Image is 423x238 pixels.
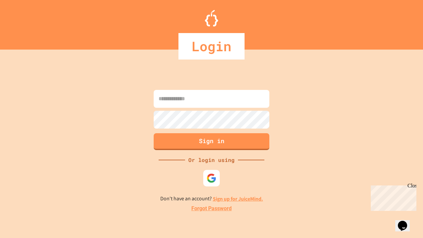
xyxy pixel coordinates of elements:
p: Don't have an account? [160,195,263,203]
div: Or login using [185,156,238,164]
img: google-icon.svg [207,173,216,183]
iframe: chat widget [395,212,416,231]
a: Forgot Password [191,205,232,213]
a: Sign up for JuiceMind. [213,195,263,202]
div: Chat with us now!Close [3,3,46,42]
img: Logo.svg [205,10,218,26]
iframe: chat widget [368,183,416,211]
button: Sign in [154,133,269,150]
div: Login [178,33,245,59]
